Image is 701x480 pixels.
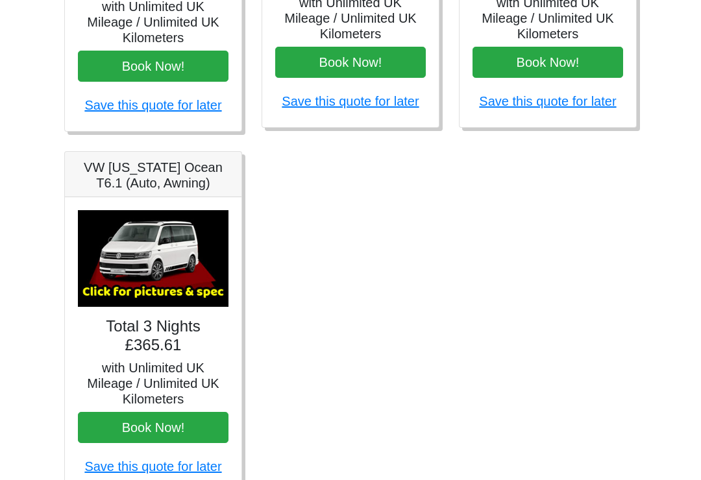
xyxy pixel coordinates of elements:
[473,47,623,78] button: Book Now!
[282,94,419,108] a: Save this quote for later
[84,459,221,474] a: Save this quote for later
[78,317,228,355] h4: Total 3 Nights £365.61
[78,412,228,443] button: Book Now!
[78,360,228,407] h5: with Unlimited UK Mileage / Unlimited UK Kilometers
[78,210,228,307] img: VW California Ocean T6.1 (Auto, Awning)
[78,160,228,191] h5: VW [US_STATE] Ocean T6.1 (Auto, Awning)
[78,51,228,82] button: Book Now!
[275,47,426,78] button: Book Now!
[479,94,616,108] a: Save this quote for later
[84,98,221,112] a: Save this quote for later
